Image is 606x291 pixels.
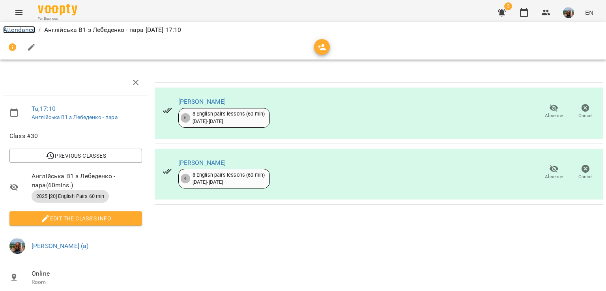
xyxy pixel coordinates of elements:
[193,110,265,125] div: 8 English pairs lessons (60 min) [DATE] - [DATE]
[38,4,77,15] img: Voopty Logo
[9,238,25,254] img: fade860515acdeec7c3b3e8f399b7c1b.jpg
[181,113,190,123] div: 6
[578,112,593,119] span: Cancel
[32,269,142,278] span: Online
[578,173,593,180] span: Cancel
[3,26,35,34] a: Attendance
[38,25,41,35] li: /
[32,278,142,286] p: Room
[193,172,265,186] div: 8 English pairs lessons (60 min) [DATE] - [DATE]
[570,101,601,123] button: Cancel
[32,193,109,200] span: 2025 [20] English Pairs 60 min
[570,161,601,183] button: Cancel
[585,8,593,17] span: EN
[16,151,136,160] span: Previous Classes
[538,161,570,183] button: Absence
[32,242,89,250] a: [PERSON_NAME] (а)
[44,25,181,35] p: Англійська В1 з Лебеденко - пара [DATE] 17:10
[178,159,226,166] a: [PERSON_NAME]
[9,3,28,22] button: Menu
[178,98,226,105] a: [PERSON_NAME]
[504,2,512,10] span: 2
[32,105,56,112] a: Tu , 17:10
[16,214,136,223] span: Edit the class's Info
[545,173,563,180] span: Absence
[3,25,603,35] nav: breadcrumb
[538,101,570,123] button: Absence
[181,174,190,183] div: 4
[563,7,574,18] img: fade860515acdeec7c3b3e8f399b7c1b.jpg
[38,16,77,21] span: For Business
[32,172,142,190] span: Англійська В1 з Лебеденко - пара ( 60 mins. )
[9,131,142,141] span: Class #30
[582,5,597,20] button: EN
[32,114,118,120] a: Англійська В1 з Лебеденко - пара
[9,149,142,163] button: Previous Classes
[545,112,563,119] span: Absence
[9,211,142,226] button: Edit the class's Info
